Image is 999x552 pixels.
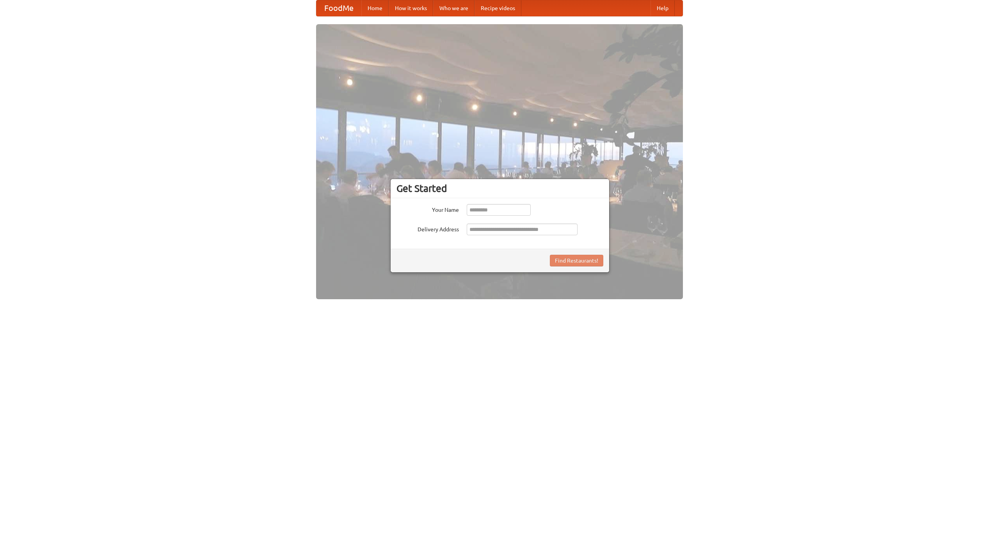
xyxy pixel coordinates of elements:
a: Help [651,0,675,16]
h3: Get Started [396,183,603,194]
a: How it works [389,0,433,16]
a: Home [361,0,389,16]
a: Recipe videos [475,0,521,16]
button: Find Restaurants! [550,255,603,266]
label: Delivery Address [396,224,459,233]
a: Who we are [433,0,475,16]
a: FoodMe [316,0,361,16]
label: Your Name [396,204,459,214]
